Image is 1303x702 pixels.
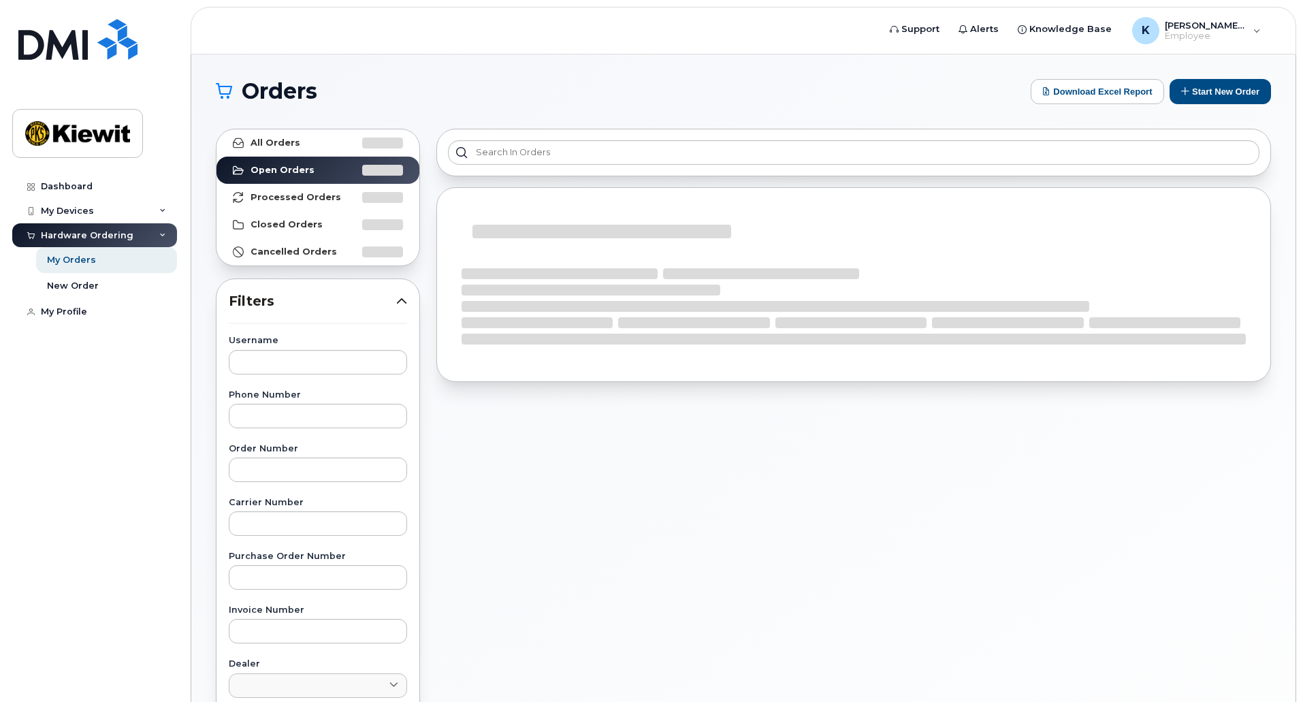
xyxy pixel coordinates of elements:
[229,606,407,615] label: Invoice Number
[229,291,396,311] span: Filters
[229,336,407,345] label: Username
[229,445,407,453] label: Order Number
[251,219,323,230] strong: Closed Orders
[251,165,315,176] strong: Open Orders
[216,238,419,266] a: Cancelled Orders
[1031,79,1164,104] button: Download Excel Report
[229,552,407,561] label: Purchase Order Number
[251,192,341,203] strong: Processed Orders
[216,211,419,238] a: Closed Orders
[251,138,300,148] strong: All Orders
[229,391,407,400] label: Phone Number
[216,184,419,211] a: Processed Orders
[216,157,419,184] a: Open Orders
[448,140,1259,165] input: Search in orders
[229,498,407,507] label: Carrier Number
[216,129,419,157] a: All Orders
[229,660,407,669] label: Dealer
[1170,79,1271,104] button: Start New Order
[251,246,337,257] strong: Cancelled Orders
[242,81,317,101] span: Orders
